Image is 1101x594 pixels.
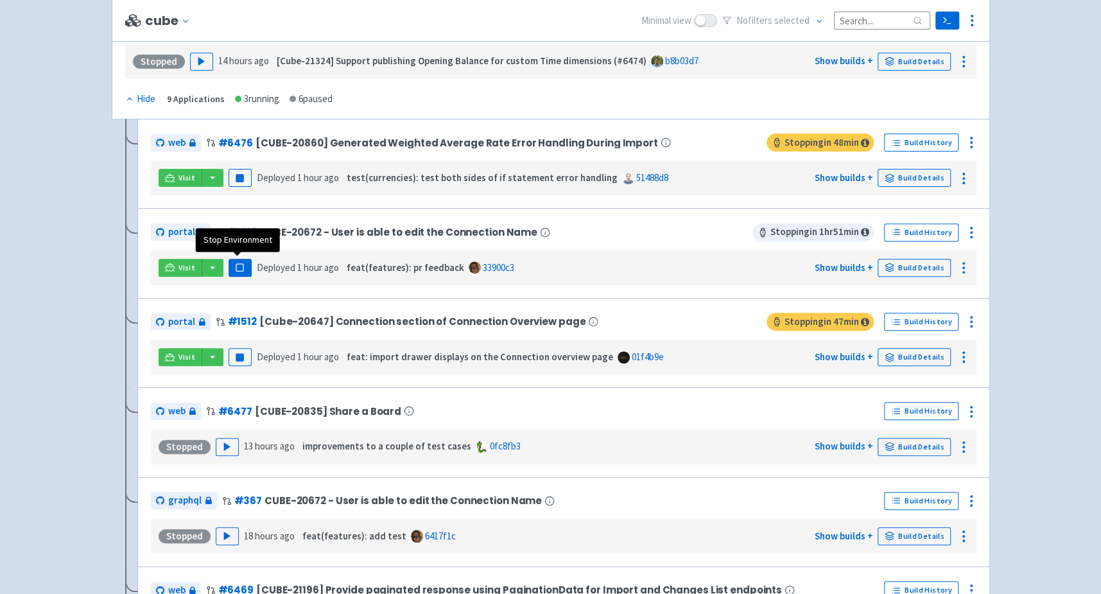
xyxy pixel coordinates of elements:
a: graphql [151,492,217,509]
a: Build History [884,134,958,152]
time: 1 hour ago [297,261,339,274]
span: web [168,404,186,419]
span: CUBE-20672 - User is able to edit the Connection Name [260,227,537,238]
span: Visit [178,263,195,273]
a: Show builds + [814,55,872,67]
strong: feat: import drawer displays on the Connection overview page [347,351,613,363]
a: Show builds + [814,261,872,274]
a: Build Details [878,169,951,187]
span: Stopping in 48 min [767,134,874,152]
a: #6477 [218,405,252,418]
a: Visit [159,348,202,366]
a: Build History [884,402,958,420]
a: portal [151,313,211,331]
a: #1512 [228,315,257,328]
a: Show builds + [814,171,872,184]
a: Build Details [878,527,951,545]
time: 1 hour ago [297,351,339,363]
span: Visit [178,173,195,183]
button: Play [216,438,239,456]
a: Terminal [935,12,959,30]
span: portal [168,225,195,240]
span: Visit [178,352,195,362]
a: portal [151,223,211,241]
div: 9 Applications [167,92,225,107]
span: Stopping in 1 hr 51 min [752,223,874,241]
span: Minimal view [641,13,691,28]
a: Visit [159,259,202,277]
a: Show builds + [814,530,872,542]
button: Pause [229,259,252,277]
time: 18 hours ago [244,530,295,542]
a: Show builds + [814,440,872,452]
time: 14 hours ago [218,55,269,67]
a: b8b03d7 [665,55,698,67]
div: Stopped [133,55,185,69]
a: Build Details [878,438,951,456]
button: Pause [229,169,252,187]
a: 01f4b9e [632,351,664,363]
a: Build Details [878,348,951,366]
a: 6417f1c [425,530,456,542]
span: [Cube-20647] Connection section of Connection Overview page [259,316,585,327]
a: Build History [884,492,958,510]
a: web [151,134,201,152]
button: Play [190,53,213,71]
span: No filter s [736,13,810,28]
span: Deployed [257,171,339,184]
span: CUBE-20672 - User is able to edit the Connection Name [264,495,542,506]
time: 1 hour ago [297,171,339,184]
span: Stopping in 47 min [767,313,874,331]
div: Stopped [159,440,211,454]
a: Visit [159,169,202,187]
span: graphql [168,493,202,508]
a: Build Details [878,259,951,277]
strong: feat(features): pr feedback [347,261,464,274]
time: 13 hours ago [244,440,295,452]
button: Pause [229,348,252,366]
span: Deployed [257,261,339,274]
a: 0fc8fb3 [490,440,521,452]
input: Search... [834,12,930,29]
a: Build History [884,223,958,241]
a: 33900c3 [483,261,514,274]
span: [CUBE-20860] Generated Weighted Average Rate Error Handling During Import [256,137,658,148]
span: [CUBE-20835] Share a Board [255,406,401,417]
div: Stopped [159,529,211,543]
span: web [168,135,186,150]
a: Build History [884,313,958,331]
a: #6476 [218,136,253,150]
a: web [151,403,201,420]
button: cube [145,13,195,28]
strong: feat(features): add test [302,530,406,542]
div: 3 running [235,92,279,107]
a: Build Details [878,53,951,71]
a: #1513 [228,225,257,239]
a: Show builds + [814,351,872,363]
span: Deployed [257,351,339,363]
button: Hide [125,92,157,107]
span: selected [774,14,810,26]
strong: test(currencies): test both sides of if statement error handling [347,171,618,184]
a: 51488d8 [636,171,668,184]
div: 6 paused [290,92,333,107]
a: #367 [234,494,263,507]
button: Play [216,527,239,545]
span: portal [168,315,195,329]
strong: [Cube-21324] Support publishing Opening Balance for custom Time dimensions (#6474) [277,55,646,67]
div: Hide [125,92,155,107]
strong: improvements to a couple of test cases [302,440,471,452]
